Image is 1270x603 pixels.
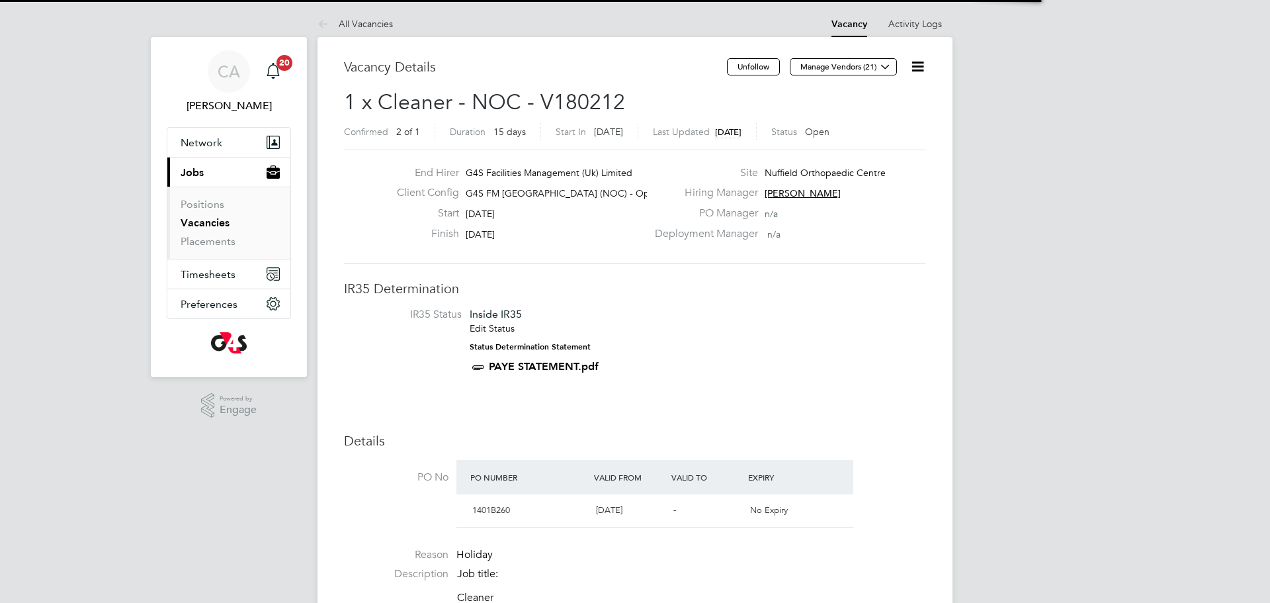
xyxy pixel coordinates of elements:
label: Reason [344,548,448,562]
label: End Hirer [386,166,459,180]
span: No Expiry [750,504,788,516]
label: Duration [450,126,486,138]
a: Vacancies [181,216,230,229]
label: Hiring Manager [647,186,758,200]
span: [DATE] [596,504,622,516]
a: Activity Logs [888,18,942,30]
span: 1401B260 [472,504,510,516]
button: Timesheets [167,259,290,289]
h3: Details [344,432,926,449]
span: Chyrie Anderson [167,98,291,114]
img: g4s-logo-retina.png [211,332,247,353]
div: Expiry [745,465,822,489]
label: IR35 Status [357,308,462,322]
a: Vacancy [831,19,867,30]
a: Go to home page [167,332,291,353]
span: 2 of 1 [396,126,420,138]
nav: Main navigation [151,37,307,377]
span: Open [805,126,829,138]
span: Jobs [181,166,204,179]
button: Jobs [167,158,290,187]
h3: IR35 Determination [344,280,926,297]
a: PAYE STATEMENT.pdf [489,360,599,373]
span: G4S FM [GEOGRAPHIC_DATA] (NOC) - Operational [466,187,685,199]
span: n/a [765,208,778,220]
label: Last Updated [653,126,710,138]
span: Network [181,136,222,149]
button: Network [167,128,290,157]
label: Start In [556,126,586,138]
h3: Vacancy Details [344,58,727,75]
span: - [673,504,676,516]
button: Preferences [167,289,290,318]
label: Finish [386,227,459,241]
span: Preferences [181,298,237,310]
label: Status [771,126,797,138]
label: PO Manager [647,207,758,220]
a: All Vacancies [317,18,393,30]
span: [DATE] [466,228,495,240]
span: 20 [276,55,292,71]
p: Job title: [457,567,926,581]
a: Positions [181,198,224,210]
span: 15 days [493,126,526,138]
a: Powered byEngage [201,393,257,418]
span: [DATE] [715,126,741,138]
span: CA [218,63,240,80]
label: PO No [344,471,448,485]
div: Valid From [591,465,668,489]
span: [DATE] [594,126,623,138]
div: Jobs [167,187,290,259]
span: [PERSON_NAME] [765,187,841,199]
a: CA[PERSON_NAME] [167,50,291,114]
button: Manage Vendors (21) [790,58,897,75]
div: Valid To [668,465,745,489]
strong: Status Determination Statement [470,342,591,351]
span: Inside IR35 [470,308,522,320]
span: [DATE] [466,208,495,220]
a: Placements [181,235,235,248]
label: Confirmed [344,126,388,138]
label: Start [386,207,459,220]
label: Description [344,567,448,581]
label: Client Config [386,186,459,200]
span: Timesheets [181,268,235,281]
span: Engage [220,404,257,416]
label: Deployment Manager [647,227,758,241]
span: Holiday [456,548,493,561]
span: 1 x Cleaner - NOC - V180212 [344,89,625,115]
a: 20 [260,50,286,93]
div: PO Number [467,465,591,489]
button: Unfollow [727,58,780,75]
span: Powered by [220,393,257,404]
span: G4S Facilities Management (Uk) Limited [466,167,632,179]
span: n/a [767,228,781,240]
span: Nuffield Orthopaedic Centre [765,167,886,179]
a: Edit Status [470,322,515,334]
label: Site [647,166,758,180]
